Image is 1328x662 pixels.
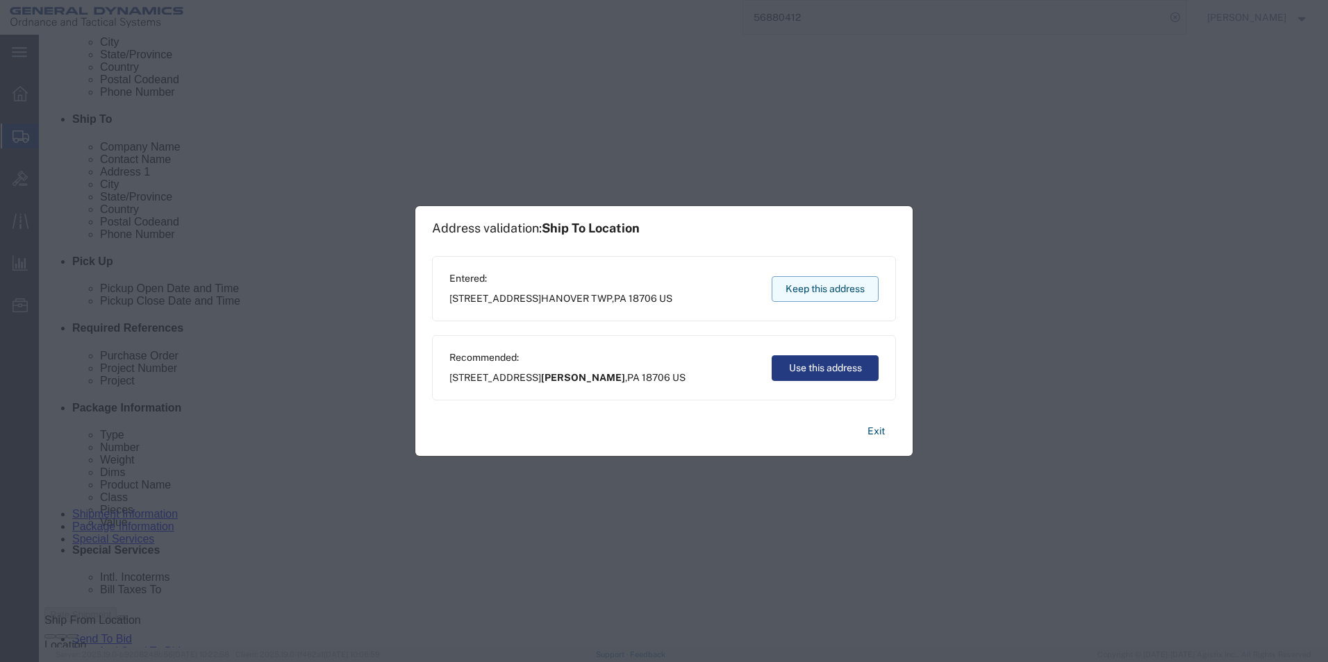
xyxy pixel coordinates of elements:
span: Ship To Location [542,221,640,235]
span: [STREET_ADDRESS] , [449,371,686,385]
span: US [659,293,672,304]
span: PA [627,372,640,383]
span: Entered: [449,271,672,286]
span: HANOVER TWP [541,293,612,304]
span: [PERSON_NAME] [541,372,625,383]
span: 18706 [642,372,670,383]
h1: Address validation: [432,221,640,236]
span: PA [614,293,626,304]
button: Exit [856,419,896,443]
button: Use this address [772,355,879,381]
span: 18706 [629,293,657,304]
span: [STREET_ADDRESS] , [449,291,672,306]
button: Keep this address [772,276,879,302]
span: Recommended: [449,350,686,365]
span: US [672,372,686,383]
